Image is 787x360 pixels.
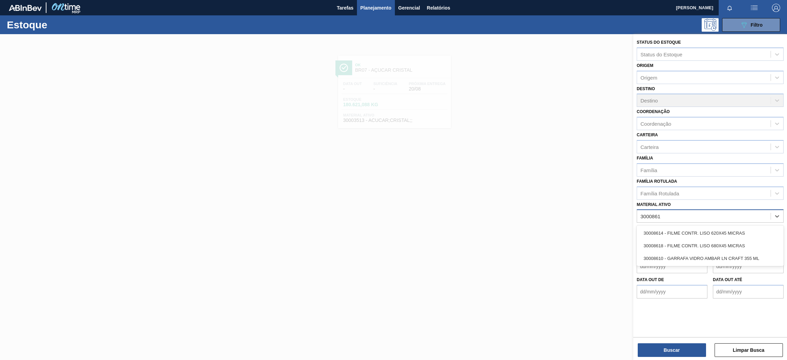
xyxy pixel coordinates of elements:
span: Relatórios [427,4,450,12]
label: Carteira [637,133,658,137]
label: Destino [637,86,655,91]
span: Filtro [751,22,763,28]
label: Família Rotulada [637,179,677,184]
div: 30008614 - FILME CONTR. LISO 620X45 MICRAS [637,227,784,239]
label: Status do Estoque [637,40,681,45]
button: Filtro [722,18,780,32]
span: Tarefas [337,4,354,12]
input: dd/mm/yyyy [713,260,784,273]
div: Coordenação [640,121,671,127]
input: dd/mm/yyyy [637,285,707,299]
div: Status do Estoque [640,51,682,57]
label: Data out até [713,277,742,282]
div: 30008618 - FILME CONTR. LISO 680X45 MICRAS [637,239,784,252]
label: Material ativo [637,202,671,207]
img: TNhmsLtSVTkK8tSr43FrP2fwEKptu5GPRR3wAAAABJRU5ErkJggg== [9,5,42,11]
input: dd/mm/yyyy [713,285,784,299]
span: Planejamento [360,4,391,12]
label: Origem [637,63,653,68]
label: Família [637,156,653,161]
label: Coordenação [637,109,670,114]
div: 30008610 - GARRAFA VIDRO AMBAR LN CRAFT 355 ML [637,252,784,265]
div: Pogramando: nenhum usuário selecionado [702,18,719,32]
span: Gerencial [398,4,420,12]
img: userActions [750,4,758,12]
div: Família [640,167,657,173]
img: Logout [772,4,780,12]
label: Data out de [637,277,664,282]
h1: Estoque [7,21,112,29]
div: Família Rotulada [640,190,679,196]
div: Origem [640,74,657,80]
button: Notificações [719,3,741,13]
div: Carteira [640,144,659,150]
input: dd/mm/yyyy [637,260,707,273]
